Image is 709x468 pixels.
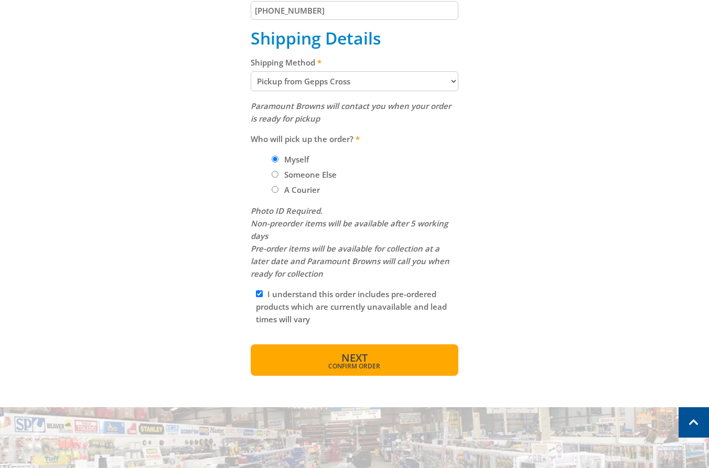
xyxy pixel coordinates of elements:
[251,1,459,20] input: Please enter your telephone number.
[251,56,459,69] label: Shipping Method
[251,344,459,376] button: Next Confirm order
[256,290,263,297] input: Please read and complete.
[251,71,459,91] select: Please select a shipping method.
[251,28,459,48] h2: Shipping Details
[273,363,436,369] span: Confirm order
[281,166,340,183] label: Someone Else
[272,186,278,193] input: Please select who will pick up the order.
[341,351,368,365] span: Next
[272,171,278,178] input: Please select who will pick up the order.
[251,133,459,145] label: Who will pick up the order?
[272,156,278,162] input: Please select who will pick up the order.
[281,150,313,168] label: Myself
[281,181,324,199] label: A Courier
[256,289,447,324] label: I understand this order includes pre-ordered products which are currently unavailable and lead ti...
[251,205,449,279] em: Photo ID Required. Non-preorder items will be available after 5 working days Pre-order items will...
[251,101,451,124] em: Paramount Browns will contact you when your order is ready for pickup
